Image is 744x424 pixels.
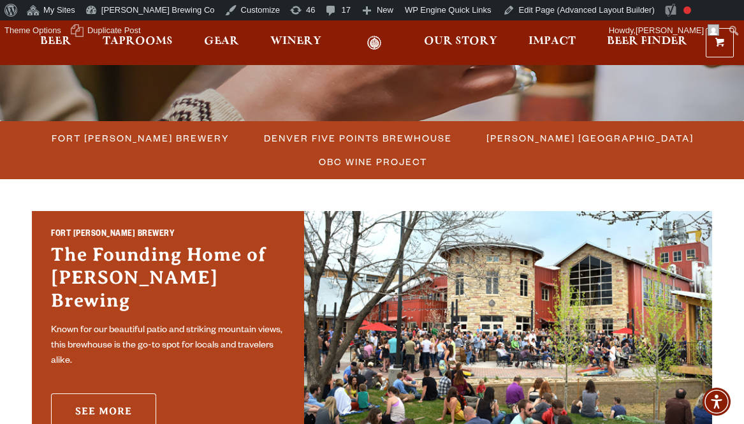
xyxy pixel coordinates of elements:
[599,36,696,50] a: Beer Finder
[520,36,584,50] a: Impact
[44,129,236,147] a: Fort [PERSON_NAME] Brewery
[270,36,321,47] span: Winery
[636,26,704,35] span: [PERSON_NAME]
[256,129,458,147] a: Denver Five Points Brewhouse
[529,36,576,47] span: Impact
[94,36,181,50] a: Taprooms
[204,36,239,47] span: Gear
[87,20,141,41] span: Duplicate Post
[52,129,230,147] span: Fort [PERSON_NAME] Brewery
[424,36,497,47] span: Our Story
[311,152,434,171] a: OBC Wine Project
[103,36,173,47] span: Taprooms
[486,129,694,147] span: [PERSON_NAME] [GEOGRAPHIC_DATA]
[703,388,731,416] div: Accessibility Menu
[51,323,285,369] p: Known for our beautiful patio and striking mountain views, this brewhouse is the go-to spot for l...
[319,152,427,171] span: OBC Wine Project
[40,36,71,47] span: Beer
[604,20,724,41] a: Howdy,
[683,6,691,14] div: Focus keyphrase not set
[479,129,700,147] a: [PERSON_NAME] [GEOGRAPHIC_DATA]
[51,228,285,243] h2: Fort [PERSON_NAME] Brewery
[351,36,398,50] a: Odell Home
[196,36,247,50] a: Gear
[262,36,330,50] a: Winery
[264,129,452,147] span: Denver Five Points Brewhouse
[51,243,285,318] h3: The Founding Home of [PERSON_NAME] Brewing
[416,36,506,50] a: Our Story
[32,36,80,50] a: Beer
[607,36,687,47] span: Beer Finder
